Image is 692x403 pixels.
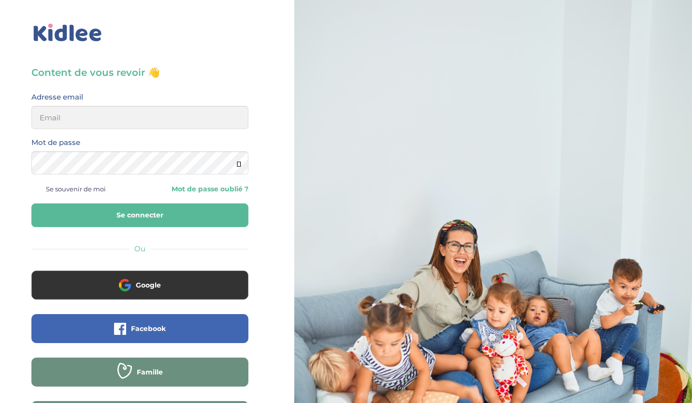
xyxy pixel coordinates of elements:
[114,323,126,335] img: facebook.png
[46,183,106,195] span: Se souvenir de moi
[31,374,248,383] a: Famille
[31,22,104,44] img: logo_kidlee_bleu
[137,367,163,377] span: Famille
[131,324,166,333] span: Facebook
[31,136,80,149] label: Mot de passe
[31,358,248,387] button: Famille
[31,66,248,79] h3: Content de vous revoir 👋
[136,280,161,290] span: Google
[134,244,145,253] span: Ou
[31,203,248,227] button: Se connecter
[31,271,248,300] button: Google
[119,279,131,291] img: google.png
[31,91,83,103] label: Adresse email
[147,185,249,194] a: Mot de passe oublié ?
[31,106,248,129] input: Email
[31,331,248,340] a: Facebook
[31,287,248,296] a: Google
[31,314,248,343] button: Facebook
